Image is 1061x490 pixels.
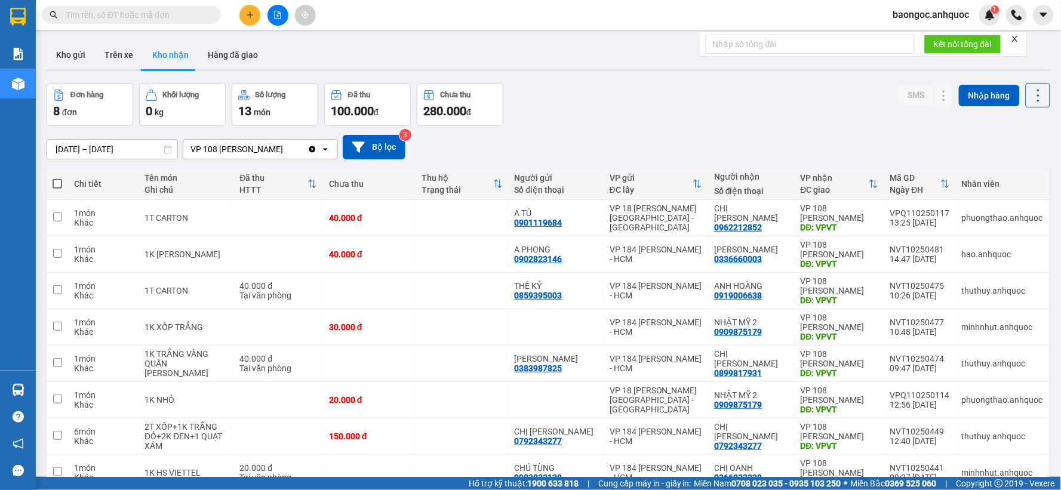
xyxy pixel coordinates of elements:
div: Số điện thoại [714,186,789,196]
div: DĐ: VPVT [801,223,878,232]
th: Toggle SortBy [233,168,323,200]
span: đ [466,107,471,117]
div: VP 18 [PERSON_NAME][GEOGRAPHIC_DATA] - [GEOGRAPHIC_DATA] [610,204,702,232]
button: Kho nhận [143,41,198,69]
div: CHỊ HÀ [714,349,789,368]
input: Select a date range. [47,140,177,159]
div: VP 184 [PERSON_NAME] - HCM [610,427,702,446]
button: Kho gửi [47,41,95,69]
div: Thu hộ [422,173,493,183]
span: đ [374,107,379,117]
div: DĐ: VPVT [801,441,878,451]
span: Kết nối tổng đài [934,38,992,51]
span: baongoc.anhquoc [884,7,979,22]
div: NVT10250449 [890,427,950,436]
span: search [50,11,58,19]
img: icon-new-feature [985,10,995,20]
div: DĐ: VPVT [801,332,878,341]
div: VP 108 [PERSON_NAME] [801,204,878,223]
div: 150.000 đ [329,432,410,441]
div: 10:26 [DATE] [890,291,950,300]
div: DĐ: VPVT [801,259,878,269]
div: VP gửi [610,173,693,183]
div: 0366032338 [714,473,762,482]
button: SMS [898,84,934,106]
div: 0336660003 [714,254,762,264]
span: đơn [62,107,77,117]
div: ĐC lấy [610,185,693,195]
th: Toggle SortBy [884,168,956,200]
div: NVT10250441 [890,463,950,473]
div: NHẬT MỸ 2 [714,390,789,400]
div: 09:37 [DATE] [890,473,950,482]
div: DĐ: VPVT [801,295,878,305]
img: logo-vxr [10,8,26,26]
strong: 0369 525 060 [885,479,937,488]
div: Khác [74,327,133,337]
div: Tại văn phòng [239,363,317,373]
span: Hỗ trợ kỹ thuật: [469,477,579,490]
span: ⚪️ [844,481,848,486]
span: Miền Nam [694,477,841,490]
span: 13 [238,104,251,118]
div: Số điện thoại [515,185,598,195]
button: file-add [267,5,288,26]
div: Đơn hàng [70,91,103,99]
div: Khác [74,291,133,300]
div: Người nhận [714,172,789,181]
button: caret-down [1033,5,1054,26]
button: Trên xe [95,41,143,69]
span: 0 [146,104,152,118]
span: plus [246,11,254,19]
div: VP 184 [PERSON_NAME] - HCM [610,245,702,264]
div: Khác [74,254,133,264]
div: HTTT [239,185,307,195]
div: 1 món [74,463,133,473]
div: CHÚ TÙNG [515,463,598,473]
div: 20.000 đ [329,395,410,405]
div: 09:47 [DATE] [890,363,950,373]
div: A TÚ [515,208,598,218]
div: Ghi chú [144,185,227,195]
span: 1 [993,5,997,14]
th: Toggle SortBy [604,168,708,200]
button: Đơn hàng8đơn [47,83,133,126]
span: question-circle [13,411,24,423]
div: 40.000 đ [239,281,317,291]
div: 40.000 đ [329,213,410,223]
div: 1K HS VIETTEL [144,468,227,477]
div: 0909875179 [714,400,762,409]
span: message [13,465,24,476]
span: Miền Bắc [851,477,937,490]
div: VP 108 [PERSON_NAME] [801,458,878,477]
div: Chưa thu [441,91,471,99]
div: Người gửi [515,173,598,183]
div: CHỊ VY [714,422,789,441]
button: Chưa thu280.000đ [417,83,503,126]
div: Khác [74,218,133,227]
div: 6 món [74,427,133,436]
span: 100.000 [331,104,374,118]
th: Toggle SortBy [416,168,508,200]
div: VP 108 [PERSON_NAME] [801,386,878,405]
div: NVT10250481 [890,245,950,254]
div: 30.000 đ [329,322,410,332]
input: Selected VP 108 Lê Hồng Phong - Vũng Tàu. [284,143,285,155]
div: Đã thu [239,173,307,183]
span: kg [155,107,164,117]
div: 1 món [74,390,133,400]
span: Cung cấp máy in - giấy in: [598,477,691,490]
div: VP 18 [PERSON_NAME][GEOGRAPHIC_DATA] - [GEOGRAPHIC_DATA] [610,386,702,414]
div: 1 món [74,281,133,291]
div: DĐ: VPVT [801,405,878,414]
button: Hàng đã giao [198,41,267,69]
button: Kết nối tổng đài [924,35,1001,54]
div: Tại văn phòng [239,291,317,300]
div: CHỊ OANH [714,463,789,473]
div: 1 món [74,318,133,327]
div: 20.000 đ [239,463,317,473]
div: 0919006638 [714,291,762,300]
img: warehouse-icon [12,384,24,396]
div: VPQ110250114 [890,390,950,400]
div: NHẬT MỸ 2 [714,318,789,327]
